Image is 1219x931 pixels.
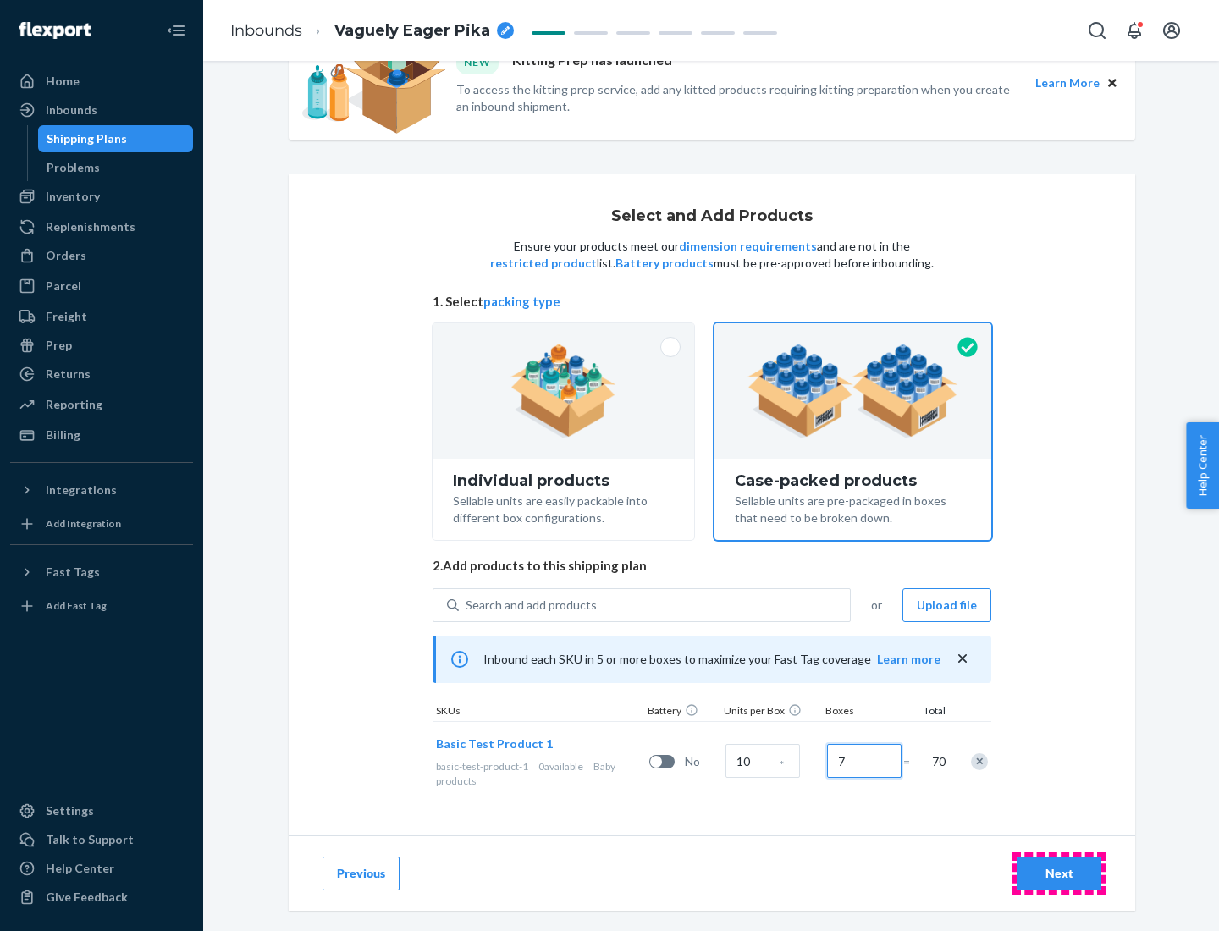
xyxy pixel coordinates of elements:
[644,703,720,721] div: Battery
[735,472,971,489] div: Case-packed products
[10,510,193,537] a: Add Integration
[46,860,114,877] div: Help Center
[10,332,193,359] a: Prep
[46,598,107,613] div: Add Fast Tag
[46,366,91,383] div: Returns
[38,154,194,181] a: Problems
[456,81,1020,115] p: To access the kitting prep service, add any kitted products requiring kitting preparation when yo...
[1103,74,1122,92] button: Close
[822,703,907,721] div: Boxes
[46,102,97,118] div: Inbounds
[433,557,991,575] span: 2. Add products to this shipping plan
[902,588,991,622] button: Upload file
[433,703,644,721] div: SKUs
[46,308,87,325] div: Freight
[10,68,193,95] a: Home
[38,125,194,152] a: Shipping Plans
[510,344,616,438] img: individual-pack.facf35554cb0f1810c75b2bd6df2d64e.png
[10,559,193,586] button: Fast Tags
[46,218,135,235] div: Replenishments
[679,238,817,255] button: dimension requirements
[1186,422,1219,509] button: Help Center
[323,857,400,890] button: Previous
[615,255,714,272] button: Battery products
[159,14,193,47] button: Close Navigation
[453,472,674,489] div: Individual products
[725,744,800,778] input: Case Quantity
[46,396,102,413] div: Reporting
[433,636,991,683] div: Inbound each SKU in 5 or more boxes to maximize your Fast Tag coverage
[827,744,902,778] input: Number of boxes
[10,421,193,449] a: Billing
[46,482,117,499] div: Integrations
[47,159,100,176] div: Problems
[46,802,94,819] div: Settings
[334,20,490,42] span: Vaguely Eager Pika
[47,130,127,147] div: Shipping Plans
[747,344,958,438] img: case-pack.59cecea509d18c883b923b81aeac6d0b.png
[10,884,193,911] button: Give Feedback
[46,73,80,90] div: Home
[538,760,583,773] span: 0 available
[720,703,822,721] div: Units per Box
[954,650,971,668] button: close
[10,183,193,210] a: Inventory
[453,489,674,526] div: Sellable units are easily packable into different box configurations.
[46,337,72,354] div: Prep
[10,361,193,388] a: Returns
[1031,865,1087,882] div: Next
[871,597,882,614] span: or
[10,96,193,124] a: Inbounds
[1017,857,1101,890] button: Next
[46,831,134,848] div: Talk to Support
[10,391,193,418] a: Reporting
[971,753,988,770] div: Remove Item
[1155,14,1189,47] button: Open account menu
[10,826,193,853] a: Talk to Support
[10,273,193,300] a: Parcel
[483,293,560,311] button: packing type
[436,735,553,752] button: Basic Test Product 1
[46,188,100,205] div: Inventory
[46,889,128,906] div: Give Feedback
[19,22,91,39] img: Flexport logo
[46,564,100,581] div: Fast Tags
[877,651,940,668] button: Learn more
[46,516,121,531] div: Add Integration
[1035,74,1100,92] button: Learn More
[217,6,527,56] ol: breadcrumbs
[1080,14,1114,47] button: Open Search Box
[10,855,193,882] a: Help Center
[907,703,949,721] div: Total
[10,477,193,504] button: Integrations
[903,753,920,770] span: =
[929,753,946,770] span: 70
[611,208,813,225] h1: Select and Add Products
[46,247,86,264] div: Orders
[10,592,193,620] a: Add Fast Tag
[1117,14,1151,47] button: Open notifications
[466,597,597,614] div: Search and add products
[685,753,719,770] span: No
[436,760,528,773] span: basic-test-product-1
[488,238,935,272] p: Ensure your products meet our and are not in the list. must be pre-approved before inbounding.
[10,213,193,240] a: Replenishments
[10,242,193,269] a: Orders
[433,293,991,311] span: 1. Select
[46,427,80,443] div: Billing
[735,489,971,526] div: Sellable units are pre-packaged in boxes that need to be broken down.
[46,278,81,295] div: Parcel
[436,736,553,751] span: Basic Test Product 1
[230,21,302,40] a: Inbounds
[436,759,643,788] div: Baby products
[10,797,193,824] a: Settings
[490,255,597,272] button: restricted product
[10,303,193,330] a: Freight
[512,51,672,74] p: Kitting Prep has launched
[456,51,499,74] div: NEW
